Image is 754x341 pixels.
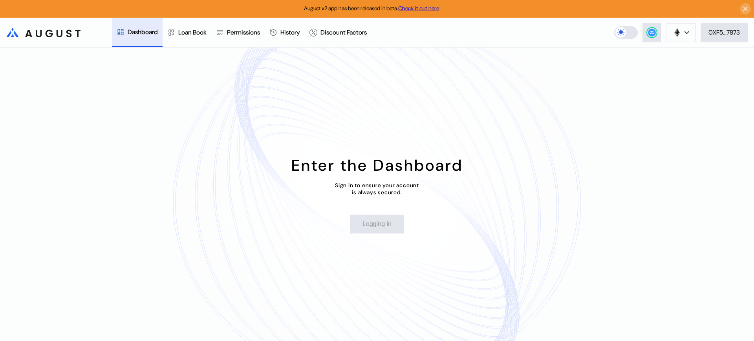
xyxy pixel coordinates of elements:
div: Sign in to ensure your account is always secured. [335,182,419,196]
div: Enter the Dashboard [291,155,463,175]
button: 0XF5...7873 [701,23,748,42]
a: Permissions [211,18,265,47]
img: chain logo [673,28,681,37]
a: History [265,18,305,47]
a: Loan Book [163,18,211,47]
div: Dashboard [128,28,158,36]
a: Check it out here [398,5,439,12]
button: chain logo [666,23,696,42]
a: Dashboard [112,18,163,47]
span: August v2 app has been released in beta. [304,5,439,12]
div: Loan Book [178,28,207,36]
div: Permissions [227,28,260,36]
button: Logging in [350,215,404,233]
div: Discount Factors [320,28,367,36]
a: Discount Factors [305,18,372,47]
div: History [280,28,300,36]
div: 0XF5...7873 [708,28,740,36]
